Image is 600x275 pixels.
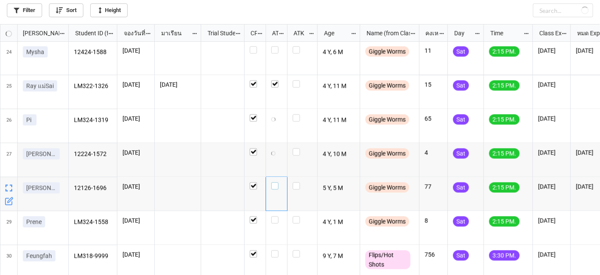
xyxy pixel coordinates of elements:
[74,182,112,195] p: 12126-1696
[74,114,112,127] p: LM324-1319
[26,82,54,90] p: Ray แม่Sai
[74,46,112,59] p: 12424-1588
[534,28,562,38] div: Class Expiration
[538,80,565,89] p: [DATE]
[6,109,12,143] span: 26
[425,80,442,89] p: 15
[122,46,149,55] p: [DATE]
[365,80,409,91] div: Giggle Worms
[453,148,469,159] div: Sat
[267,28,279,38] div: ATT
[122,182,149,191] p: [DATE]
[122,250,149,259] p: [DATE]
[26,184,56,192] p: [PERSON_NAME]
[122,114,149,123] p: [DATE]
[6,211,12,245] span: 29
[425,114,442,123] p: 65
[361,28,410,38] div: Name (from Class)
[288,28,308,38] div: ATK
[26,252,52,260] p: Feungfah
[453,114,469,125] div: Sat
[425,216,442,225] p: 8
[156,28,192,38] div: มาเรียน
[202,28,235,38] div: Trial Student
[323,250,355,263] p: 9 Y, 7 M
[489,182,520,193] div: 2:15 PM.
[18,28,59,38] div: [PERSON_NAME] Name
[538,148,565,157] p: [DATE]
[122,148,149,157] p: [DATE]
[323,148,355,161] p: 4 Y, 10 M
[6,143,12,177] span: 27
[26,218,42,226] p: Prene
[538,46,565,55] p: [DATE]
[74,80,112,93] p: LM322-1326
[90,3,128,17] a: Height
[533,3,593,17] input: Search...
[323,80,355,93] p: 4 Y, 11 M
[425,46,442,55] p: 11
[453,250,469,261] div: Sat
[6,41,12,75] span: 24
[323,182,355,195] p: 5 Y, 5 M
[323,114,355,127] p: 4 Y, 11 M
[420,28,438,38] div: คงเหลือ (from Nick Name)
[0,25,69,42] div: grid
[7,3,42,17] a: Filter
[453,216,469,227] div: Sat
[489,80,520,91] div: 2:15 PM.
[70,28,108,38] div: Student ID (from [PERSON_NAME] Name)
[26,48,44,56] p: Mysha
[538,216,565,225] p: [DATE]
[319,28,351,38] div: Age
[365,148,409,159] div: Giggle Worms
[74,250,112,263] p: LM318-9999
[323,216,355,229] p: 4 Y, 1 M
[245,28,257,38] div: CF
[119,28,146,38] div: จองวันที่
[160,80,196,89] p: [DATE]
[122,80,149,89] p: [DATE]
[453,46,469,57] div: Sat
[49,3,83,17] a: Sort
[323,46,355,59] p: 4 Y, 6 M
[453,182,469,193] div: Sat
[365,250,410,269] div: Flips/Hot Shots
[26,150,56,158] p: [PERSON_NAME]
[365,216,409,227] div: Giggle Worms
[453,80,469,91] div: Sat
[365,182,409,193] div: Giggle Worms
[485,28,523,38] div: Time
[74,148,112,161] p: 12224-1572
[425,148,442,157] p: 4
[6,75,12,109] span: 25
[74,216,112,229] p: LM324-1558
[538,182,565,191] p: [DATE]
[489,216,520,227] div: 2:15 PM.
[425,182,442,191] p: 77
[538,114,565,123] p: [DATE]
[365,114,409,125] div: Giggle Worms
[425,250,442,259] p: 756
[538,250,565,259] p: [DATE]
[489,148,520,159] div: 2:15 PM.
[122,216,149,225] p: [DATE]
[449,28,475,38] div: Day
[26,116,33,124] p: Pi
[489,46,520,57] div: 2:15 PM.
[489,114,520,125] div: 2:15 PM.
[365,46,409,57] div: Giggle Worms
[489,250,520,261] div: 3:30 PM.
